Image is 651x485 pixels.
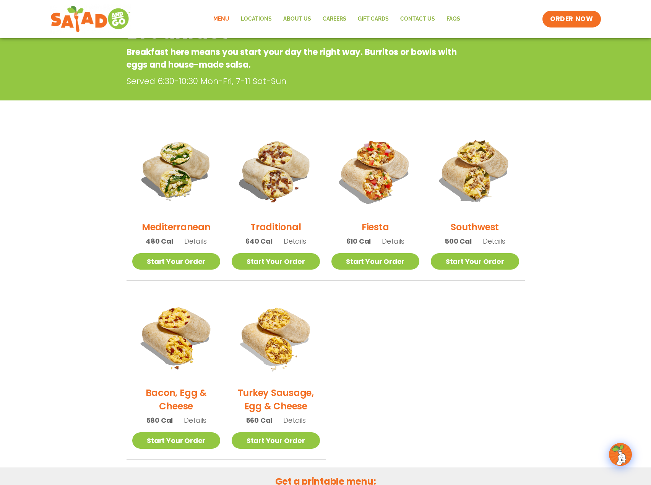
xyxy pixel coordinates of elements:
a: Start Your Order [431,253,519,270]
h2: Bacon, Egg & Cheese [132,386,221,413]
span: 560 Cal [246,415,273,425]
a: About Us [278,10,317,28]
h2: Turkey Sausage, Egg & Cheese [232,386,320,413]
a: Start Your Order [132,432,221,449]
span: ORDER NOW [550,15,593,24]
img: new-SAG-logo-768×292 [50,4,131,34]
span: 580 Cal [146,415,173,425]
span: 500 Cal [445,236,472,246]
a: Start Your Order [232,253,320,270]
span: Details [283,415,306,425]
span: Details [483,236,505,246]
nav: Menu [208,10,466,28]
a: Start Your Order [232,432,320,449]
span: 610 Cal [346,236,371,246]
span: 640 Cal [245,236,273,246]
p: Served 6:30-10:30 Mon-Fri, 7-11 Sat-Sun [127,75,467,87]
a: FAQs [441,10,466,28]
p: Breakfast here means you start your day the right way. Burritos or bowls with eggs and house-made... [127,46,463,71]
img: Product photo for Turkey Sausage, Egg & Cheese [232,292,320,380]
h2: Fiesta [362,220,389,234]
img: Product photo for Bacon, Egg & Cheese [132,292,221,380]
img: Product photo for Traditional [232,126,320,215]
img: Product photo for Mediterranean Breakfast Burrito [132,126,221,215]
span: Details [184,236,207,246]
span: Details [184,415,206,425]
a: Start Your Order [132,253,221,270]
img: Product photo for Southwest [431,126,519,215]
a: ORDER NOW [542,11,601,27]
span: 480 Cal [146,236,173,246]
a: Careers [317,10,352,28]
a: GIFT CARDS [352,10,394,28]
a: Menu [208,10,235,28]
a: Start Your Order [331,253,420,270]
h2: Mediterranean [142,220,211,234]
a: Contact Us [394,10,441,28]
span: Details [284,236,306,246]
h2: Traditional [250,220,301,234]
span: Details [382,236,404,246]
a: Locations [235,10,278,28]
h2: Southwest [451,220,499,234]
img: wpChatIcon [610,444,631,465]
img: Product photo for Fiesta [331,126,420,215]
